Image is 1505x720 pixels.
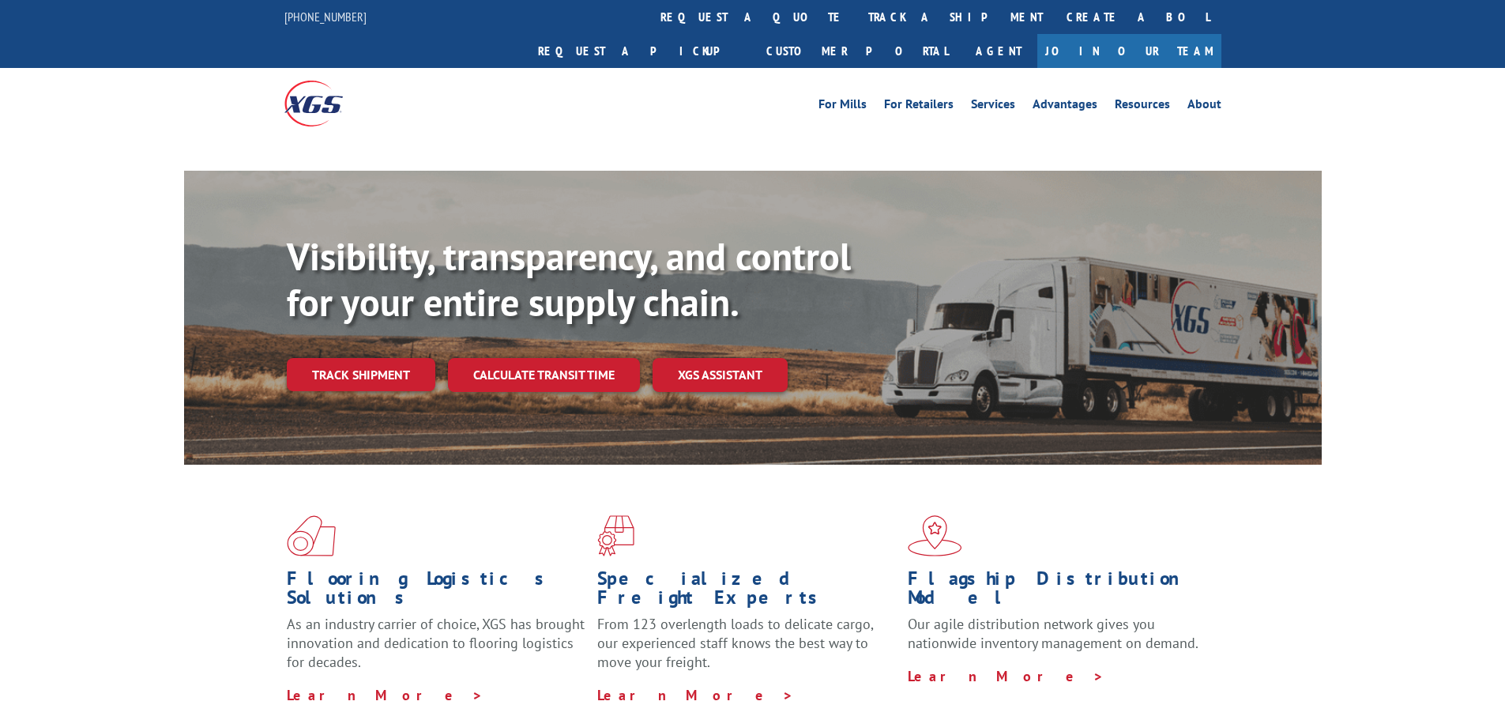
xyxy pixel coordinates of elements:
[287,358,435,391] a: Track shipment
[287,615,585,671] span: As an industry carrier of choice, XGS has brought innovation and dedication to flooring logistics...
[1037,34,1221,68] a: Join Our Team
[884,98,954,115] a: For Retailers
[818,98,867,115] a: For Mills
[971,98,1015,115] a: Services
[1115,98,1170,115] a: Resources
[908,569,1206,615] h1: Flagship Distribution Model
[908,667,1104,685] a: Learn More >
[754,34,960,68] a: Customer Portal
[597,615,896,685] p: From 123 overlength loads to delicate cargo, our experienced staff knows the best way to move you...
[597,515,634,556] img: xgs-icon-focused-on-flooring-red
[908,515,962,556] img: xgs-icon-flagship-distribution-model-red
[287,515,336,556] img: xgs-icon-total-supply-chain-intelligence-red
[597,569,896,615] h1: Specialized Freight Experts
[1033,98,1097,115] a: Advantages
[960,34,1037,68] a: Agent
[597,686,794,704] a: Learn More >
[448,358,640,392] a: Calculate transit time
[287,569,585,615] h1: Flooring Logistics Solutions
[908,615,1198,652] span: Our agile distribution network gives you nationwide inventory management on demand.
[526,34,754,68] a: Request a pickup
[653,358,788,392] a: XGS ASSISTANT
[284,9,367,25] a: [PHONE_NUMBER]
[1187,98,1221,115] a: About
[287,232,851,326] b: Visibility, transparency, and control for your entire supply chain.
[287,686,483,704] a: Learn More >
